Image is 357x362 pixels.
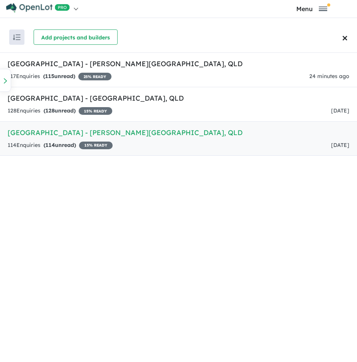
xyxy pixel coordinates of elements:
div: 117 Enquir ies [8,72,111,81]
h5: [GEOGRAPHIC_DATA] - [PERSON_NAME][GEOGRAPHIC_DATA] , QLD [8,59,349,69]
button: Add projects and builders [34,29,118,45]
h5: [GEOGRAPHIC_DATA] - [GEOGRAPHIC_DATA] , QLD [8,93,349,103]
strong: ( unread) [44,142,76,148]
span: 114 [45,142,55,148]
img: sort.svg [13,34,21,40]
span: [DATE] [331,107,349,114]
h5: [GEOGRAPHIC_DATA] - [PERSON_NAME][GEOGRAPHIC_DATA] , QLD [8,127,349,138]
span: 15 % READY [79,142,113,149]
span: 115 [45,73,54,80]
div: 114 Enquir ies [8,141,113,150]
span: 25 % READY [78,73,111,80]
strong: ( unread) [43,73,75,80]
img: Openlot PRO Logo White [6,3,70,13]
span: 15 % READY [79,107,112,115]
button: Close [340,22,357,52]
span: × [342,28,348,47]
span: [DATE] [331,142,349,148]
button: Toggle navigation [269,5,355,12]
span: 128 [45,107,55,114]
span: 24 minutes ago [309,73,349,80]
strong: ( unread) [44,107,76,114]
div: 128 Enquir ies [8,106,112,116]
